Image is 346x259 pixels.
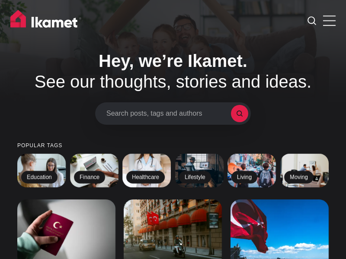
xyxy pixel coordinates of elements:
[10,10,81,32] img: Ikamet home
[122,154,171,187] a: Healthcare
[74,171,105,184] h2: Finance
[179,171,211,184] h2: Lifestyle
[17,51,329,92] h1: See our thoughts, stories and ideas.
[231,171,257,184] h2: Living
[106,109,231,117] span: Search posts, tags and authors
[70,154,119,187] a: Finance
[175,154,224,187] a: Lifestyle
[227,154,276,187] a: Living
[126,171,165,184] h2: Healthcare
[17,154,66,187] a: Education
[280,154,329,187] a: Moving
[99,51,247,70] span: Hey, we’re Ikamet.
[17,143,329,148] small: Popular tags
[21,171,58,184] h2: Education
[284,171,314,184] h2: Moving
